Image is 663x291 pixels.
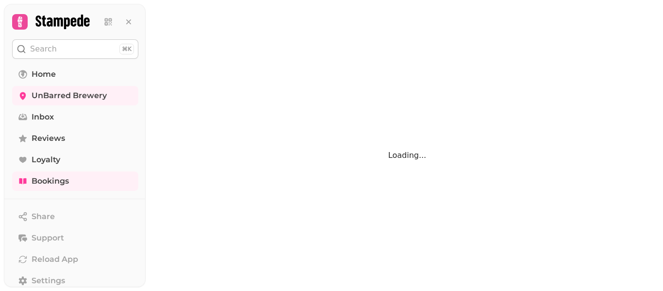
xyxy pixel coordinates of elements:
a: Reviews [12,129,138,148]
a: Loyalty [12,150,138,170]
button: Share [12,207,138,226]
span: Settings [32,275,65,287]
span: Reviews [32,133,65,144]
a: Settings [12,271,138,291]
span: Inbox [32,111,54,123]
button: Reload App [12,250,138,269]
a: UnBarred Brewery [12,86,138,105]
div: ⌘K [119,44,134,54]
button: Support [12,228,138,248]
a: Inbox [12,107,138,127]
button: Search⌘K [12,39,138,59]
span: Home [32,68,56,80]
p: Loading... [347,150,468,161]
span: Loyalty [32,154,60,166]
span: UnBarred Brewery [32,90,107,102]
span: Reload App [32,254,78,265]
a: Bookings [12,171,138,191]
span: Bookings [32,175,69,187]
span: Support [32,232,64,244]
p: Search [30,43,57,55]
a: Home [12,65,138,84]
span: Share [32,211,55,223]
